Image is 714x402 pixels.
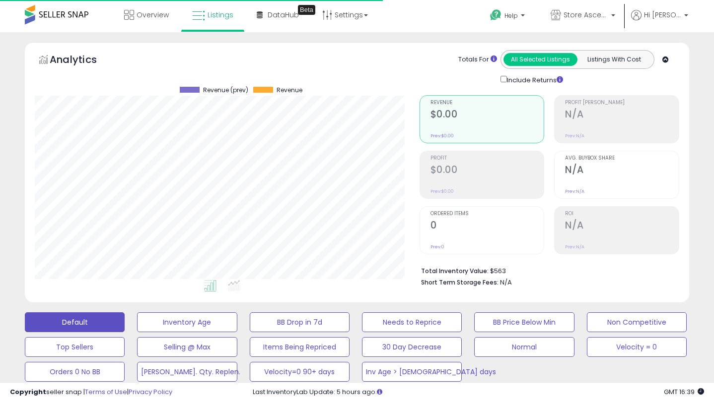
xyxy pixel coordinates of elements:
[430,220,544,233] h2: 0
[503,53,577,66] button: All Selected Listings
[25,312,125,332] button: Default
[10,387,46,397] strong: Copyright
[25,337,125,357] button: Top Sellers
[565,109,679,122] h2: N/A
[482,1,535,32] a: Help
[565,100,679,106] span: Profit [PERSON_NAME]
[664,387,704,397] span: 2025-09-10 16:39 GMT
[565,164,679,177] h2: N/A
[421,267,489,275] b: Total Inventory Value:
[421,278,499,287] b: Short Term Storage Fees:
[203,87,248,94] span: Revenue (prev)
[490,9,502,21] i: Get Help
[644,10,681,20] span: Hi [PERSON_NAME]
[268,10,299,20] span: DataHub
[474,312,574,332] button: BB Price Below Min
[565,188,584,194] small: Prev: N/A
[430,133,454,139] small: Prev: $0.00
[564,10,608,20] span: Store Ascend
[587,337,687,357] button: Velocity = 0
[137,362,237,382] button: [PERSON_NAME]. Qty. Replen.
[421,264,672,276] li: $563
[208,10,233,20] span: Listings
[631,10,688,32] a: Hi [PERSON_NAME]
[430,156,544,161] span: Profit
[565,133,584,139] small: Prev: N/A
[137,337,237,357] button: Selling @ Max
[504,11,518,20] span: Help
[50,53,116,69] h5: Analytics
[250,312,350,332] button: BB Drop in 7d
[137,10,169,20] span: Overview
[565,156,679,161] span: Avg. Buybox Share
[565,220,679,233] h2: N/A
[277,87,302,94] span: Revenue
[250,362,350,382] button: Velocity=0 90+ days
[565,211,679,217] span: ROI
[587,312,687,332] button: Non Competitive
[430,244,444,250] small: Prev: 0
[250,337,350,357] button: Items Being Repriced
[430,100,544,106] span: Revenue
[458,55,497,64] div: Totals For
[565,244,584,250] small: Prev: N/A
[577,53,651,66] button: Listings With Cost
[493,74,575,85] div: Include Returns
[430,109,544,122] h2: $0.00
[85,387,127,397] a: Terms of Use
[137,312,237,332] button: Inventory Age
[500,278,512,287] span: N/A
[362,312,462,332] button: Needs to Reprice
[474,337,574,357] button: Normal
[298,5,315,15] div: Tooltip anchor
[10,388,172,397] div: seller snap | |
[25,362,125,382] button: Orders 0 No BB
[430,164,544,177] h2: $0.00
[430,211,544,217] span: Ordered Items
[362,362,462,382] button: Inv Age > [DEMOGRAPHIC_DATA] days
[430,188,454,194] small: Prev: $0.00
[362,337,462,357] button: 30 Day Decrease
[129,387,172,397] a: Privacy Policy
[253,388,704,397] div: Last InventoryLab Update: 5 hours ago.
